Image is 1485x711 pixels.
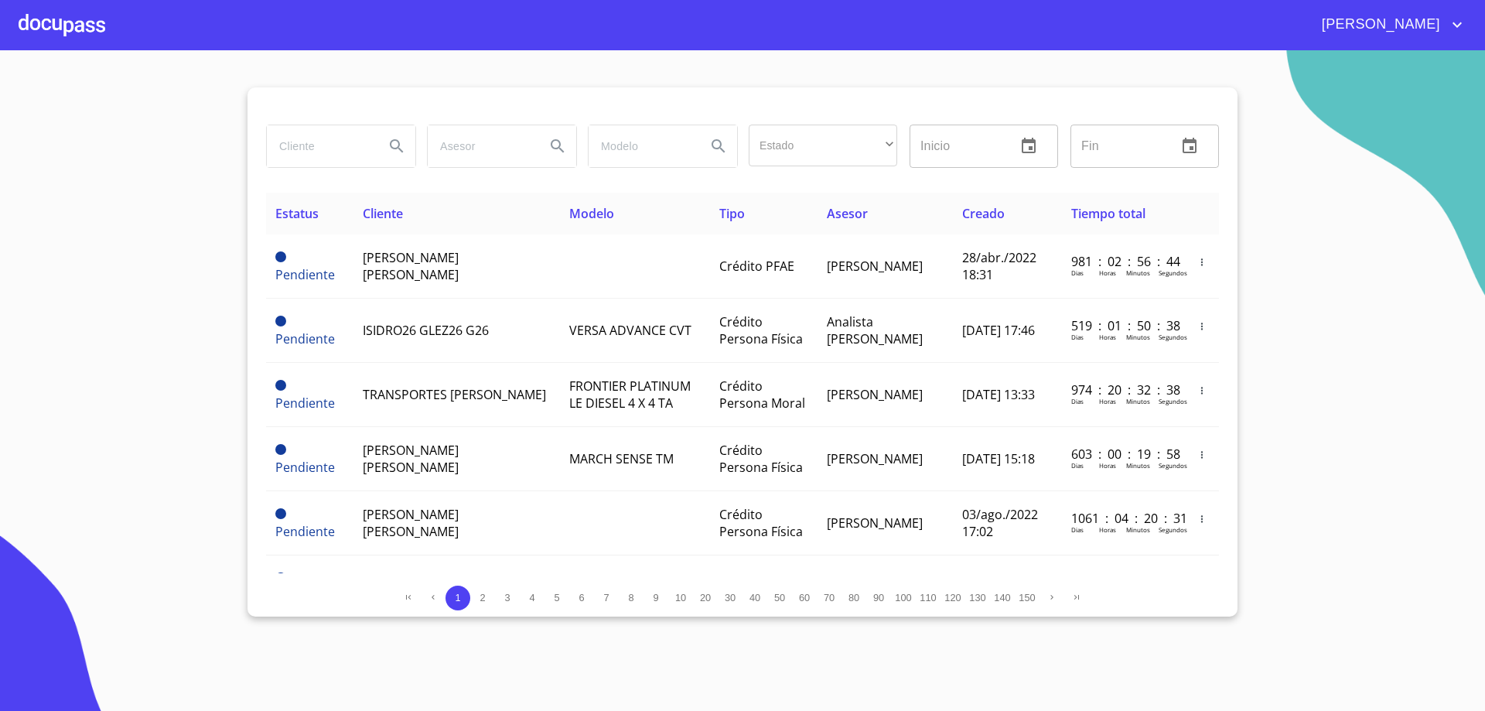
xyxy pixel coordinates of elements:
span: [PERSON_NAME] [PERSON_NAME] [363,249,459,283]
span: 10 [675,592,686,603]
span: Crédito Persona Moral [719,378,805,412]
span: 140 [994,592,1010,603]
span: Analista [PERSON_NAME] [827,313,923,347]
input: search [589,125,694,167]
span: [PERSON_NAME] [PERSON_NAME] [363,506,459,540]
span: 28/abr./2022 18:31 [962,249,1036,283]
span: TRANSPORTES [PERSON_NAME] [363,386,546,403]
span: Pendiente [275,330,335,347]
p: Segundos [1159,525,1187,534]
span: MAELIS [PERSON_NAME] [PERSON_NAME] [363,570,504,604]
p: Dias [1071,268,1084,277]
button: 6 [569,586,594,610]
span: 100 [895,592,911,603]
span: [DATE] 15:18 [962,450,1035,467]
button: 2 [470,586,495,610]
p: Minutos [1126,525,1150,534]
span: 130 [969,592,985,603]
span: [PERSON_NAME] [827,386,923,403]
p: 519 : 01 : 50 : 38 [1071,317,1176,334]
span: Modelo [569,205,614,222]
button: 150 [1015,586,1039,610]
span: Asesor [827,205,868,222]
span: Crédito Persona Física [719,313,803,347]
p: 981 : 02 : 56 : 44 [1071,253,1176,270]
span: FRONTIER PLATINUM LE DIESEL 4 X 4 TA [569,378,691,412]
button: 100 [891,586,916,610]
button: 10 [668,586,693,610]
span: Crédito PFAE [719,258,794,275]
span: Crédito Persona Física [719,442,803,476]
span: [PERSON_NAME] [827,514,923,532]
span: Creado [962,205,1005,222]
span: Pendiente [275,459,335,476]
span: 3 [504,592,510,603]
span: Pendiente [275,380,286,391]
span: Tipo [719,205,745,222]
p: Segundos [1159,461,1187,470]
span: 80 [848,592,859,603]
span: VERSA ADVANCE CVT [569,322,691,339]
span: Pendiente [275,523,335,540]
button: Search [700,128,737,165]
span: [DATE] 13:33 [962,386,1035,403]
input: search [267,125,372,167]
button: account of current user [1310,12,1466,37]
button: 4 [520,586,544,610]
p: Dias [1071,461,1084,470]
p: 1061 : 04 : 20 : 31 [1071,510,1176,527]
span: 120 [944,592,961,603]
p: Horas [1099,333,1116,341]
button: 110 [916,586,940,610]
button: 90 [866,586,891,610]
span: KICKS EXCLUSIVE 1 6 LTS CVT [569,570,688,604]
span: Pendiente [275,266,335,283]
span: [PERSON_NAME] [1310,12,1448,37]
p: Segundos [1159,268,1187,277]
button: 130 [965,586,990,610]
p: Dias [1071,525,1084,534]
button: 50 [767,586,792,610]
span: 03/ago./2022 17:02 [962,506,1038,540]
p: Horas [1099,525,1116,534]
button: 1 [445,586,470,610]
span: Cliente [363,205,403,222]
span: 4 [529,592,534,603]
button: 60 [792,586,817,610]
span: 9 [653,592,658,603]
span: Tiempo total [1071,205,1145,222]
button: 140 [990,586,1015,610]
p: Segundos [1159,333,1187,341]
span: Crédito Persona Física [719,506,803,540]
button: 30 [718,586,742,610]
span: 90 [873,592,884,603]
p: Segundos [1159,397,1187,405]
button: 3 [495,586,520,610]
button: Search [378,128,415,165]
span: MARCH SENSE TM [569,450,674,467]
span: Crédito Persona Física [719,570,803,604]
p: Minutos [1126,333,1150,341]
p: Minutos [1126,268,1150,277]
p: Horas [1099,461,1116,470]
span: Pendiente [275,573,286,583]
span: 8 [628,592,633,603]
span: 150 [1019,592,1035,603]
button: Search [539,128,576,165]
span: 50 [774,592,785,603]
button: 20 [693,586,718,610]
div: ​ [749,125,897,166]
span: Pendiente [275,395,335,412]
button: 40 [742,586,767,610]
span: Estatus [275,205,319,222]
span: 19/ago./2022 18:01 [962,570,1038,604]
button: 9 [643,586,668,610]
span: 110 [920,592,936,603]
button: 80 [841,586,866,610]
span: Pendiente [275,316,286,326]
input: search [428,125,533,167]
span: [PERSON_NAME] [PERSON_NAME] [363,442,459,476]
span: 1 [455,592,460,603]
button: 70 [817,586,841,610]
p: Dias [1071,397,1084,405]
